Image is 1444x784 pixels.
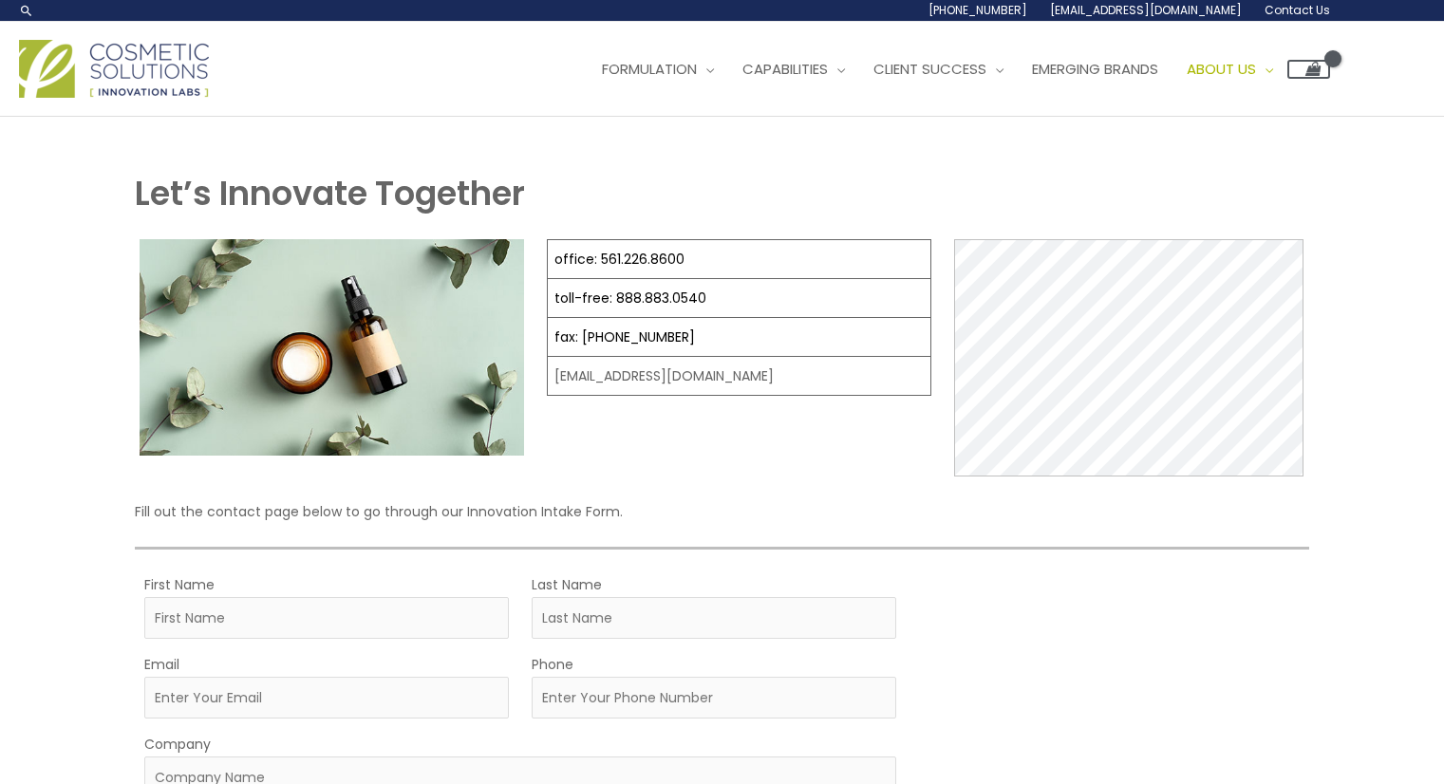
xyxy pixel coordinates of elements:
[144,597,509,639] input: First Name
[532,677,896,719] input: Enter Your Phone Number
[1172,41,1287,98] a: About Us
[728,41,859,98] a: Capabilities
[859,41,1018,98] a: Client Success
[144,732,211,756] label: Company
[573,41,1330,98] nav: Site Navigation
[135,170,525,216] strong: Let’s Innovate Together
[19,3,34,18] a: Search icon link
[135,499,1309,524] p: Fill out the contact page below to go through our Innovation Intake Form.
[1187,59,1256,79] span: About Us
[554,250,684,269] a: office: 561.226.8600
[742,59,828,79] span: Capabilities
[554,327,695,346] a: fax: [PHONE_NUMBER]
[1018,41,1172,98] a: Emerging Brands
[928,2,1027,18] span: [PHONE_NUMBER]
[140,239,524,456] img: Contact page image for private label skincare manufacturer Cosmetic solutions shows a skin care b...
[602,59,697,79] span: Formulation
[588,41,728,98] a: Formulation
[1050,2,1242,18] span: [EMAIL_ADDRESS][DOMAIN_NAME]
[532,597,896,639] input: Last Name
[554,289,706,308] a: toll-free: 888.883.0540
[532,652,573,677] label: Phone
[144,652,179,677] label: Email
[144,677,509,719] input: Enter Your Email
[547,357,930,396] td: [EMAIL_ADDRESS][DOMAIN_NAME]
[532,572,602,597] label: Last Name
[1287,60,1330,79] a: View Shopping Cart, empty
[1265,2,1330,18] span: Contact Us
[1032,59,1158,79] span: Emerging Brands
[873,59,986,79] span: Client Success
[19,40,209,98] img: Cosmetic Solutions Logo
[144,572,215,597] label: First Name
